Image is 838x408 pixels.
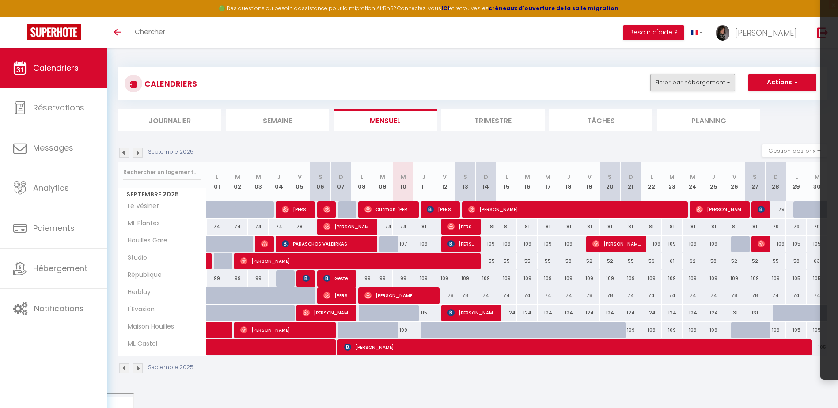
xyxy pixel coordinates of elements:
div: 131 [724,305,745,321]
div: 124 [517,305,538,321]
abbr: J [712,173,715,181]
div: 52 [724,253,745,269]
div: 78 [579,287,600,304]
li: Tâches [549,109,652,131]
abbr: S [463,173,467,181]
div: 109 [475,270,496,287]
span: [PERSON_NAME] [240,321,330,338]
div: 81 [475,219,496,235]
div: 74 [269,219,289,235]
div: 124 [641,305,662,321]
div: 81 [413,219,434,235]
abbr: V [443,173,447,181]
div: 74 [372,219,393,235]
th: 26 [724,162,745,201]
th: 02 [227,162,248,201]
div: 79 [786,219,807,235]
th: 21 [620,162,641,201]
span: République [120,270,164,280]
th: 15 [496,162,517,201]
span: Houilles Gare [120,236,170,246]
div: 99 [248,270,269,287]
div: 109 [703,236,724,252]
img: Super Booking [27,24,81,40]
div: Domaine: [DOMAIN_NAME] [23,23,100,30]
div: 105 [807,339,827,355]
th: 14 [475,162,496,201]
div: 61 [662,253,683,269]
div: 109 [517,270,538,287]
div: 105 [786,270,807,287]
div: 109 [765,236,786,252]
div: 74 [703,287,724,304]
span: L'Evasion [120,305,157,314]
p: Septembre 2025 [148,148,193,156]
span: [PERSON_NAME] [261,235,268,252]
span: [PERSON_NAME] [323,218,372,235]
div: 109 [683,236,703,252]
abbr: S [753,173,757,181]
div: 78 [434,287,455,304]
div: 115 [413,305,434,321]
div: 109 [765,322,786,338]
div: 109 [558,270,579,287]
span: [PERSON_NAME] [323,201,330,218]
div: 109 [413,270,434,287]
div: 109 [620,322,641,338]
div: 74 [248,219,269,235]
strong: ICI [441,4,449,12]
div: 74 [558,287,579,304]
div: 81 [517,219,538,235]
abbr: M [690,173,695,181]
div: 74 [496,287,517,304]
span: [PERSON_NAME] [696,201,744,218]
button: Ouvrir le widget de chat LiveChat [7,4,34,30]
th: 30 [807,162,827,201]
div: 109 [538,270,558,287]
div: 55 [620,253,641,269]
div: 109 [683,322,703,338]
th: 09 [372,162,393,201]
div: 99 [207,270,228,287]
div: 74 [517,287,538,304]
span: Notifications [34,303,84,314]
div: 105 [807,322,827,338]
div: 109 [558,236,579,252]
div: 74 [641,287,662,304]
img: tab_keywords_by_traffic_grey.svg [100,51,107,58]
span: Gestel Anaëlle [323,270,351,287]
th: 04 [269,162,289,201]
abbr: D [484,173,488,181]
th: 06 [310,162,331,201]
div: 109 [724,270,745,287]
span: Le Vésinet [120,201,161,211]
abbr: D [774,173,778,181]
div: 56 [641,253,662,269]
button: Gestion des prix [762,144,827,157]
abbr: J [567,173,570,181]
div: 63 [807,253,827,269]
span: Outman [PERSON_NAME] [364,201,413,218]
div: 74 [807,287,827,304]
button: Besoin d'aide ? [623,25,684,40]
div: 81 [620,219,641,235]
div: 62 [683,253,703,269]
li: Semaine [226,109,329,131]
div: 81 [662,219,683,235]
span: [PERSON_NAME] [364,287,434,304]
span: [PERSON_NAME] [282,201,310,218]
abbr: V [298,173,302,181]
abbr: M [401,173,406,181]
div: 52 [744,253,765,269]
div: 78 [744,287,765,304]
abbr: M [525,173,530,181]
div: 109 [703,322,724,338]
a: ... [PERSON_NAME] [709,17,808,48]
li: Trimestre [441,109,545,131]
div: 81 [724,219,745,235]
abbr: L [216,173,218,181]
div: 78 [289,219,310,235]
div: 81 [558,219,579,235]
div: 74 [786,287,807,304]
th: 18 [558,162,579,201]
